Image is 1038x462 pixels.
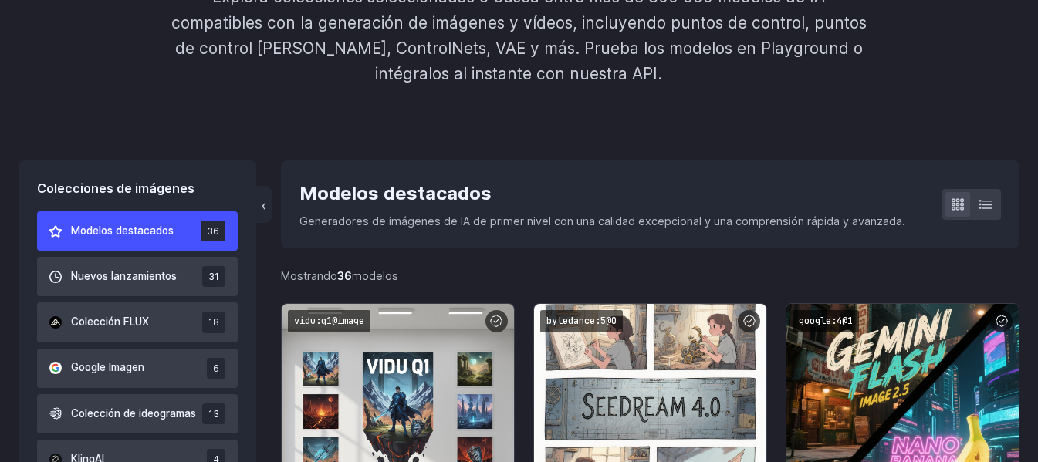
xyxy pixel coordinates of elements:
font: 31 [208,271,219,282]
font: 36 [207,225,219,237]
button: ‹ [256,186,272,223]
button: Nuevos lanzamientos 31 [37,257,238,296]
code: vidu:q1@image [288,310,370,332]
font: ‹ [261,194,266,214]
font: Google Imagen [71,361,144,373]
code: google:4@1 [793,310,859,332]
font: 13 [208,408,219,420]
font: modelos [352,269,398,282]
button: Colección de ideogramas 13 [37,394,238,433]
font: Modelos destacados [71,224,174,237]
font: Mostrando [281,269,337,282]
font: Nuevos lanzamientos [71,270,177,282]
font: Modelos destacados [299,182,492,204]
font: 36 [337,269,352,282]
font: 18 [208,316,219,328]
font: 6 [213,363,219,374]
button: Modelos destacados 36 [37,211,238,251]
font: Colección FLUX [71,315,149,328]
button: Google Imagen 6 [37,349,238,388]
button: Colección FLUX 18 [37,302,238,342]
font: Colecciones de imágenes [37,180,194,196]
font: Generadores de imágenes de IA de primer nivel con una calidad excepcional y una comprensión rápid... [299,214,905,228]
code: bytedance:5@0 [540,310,623,332]
font: Colección de ideogramas [71,407,196,420]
